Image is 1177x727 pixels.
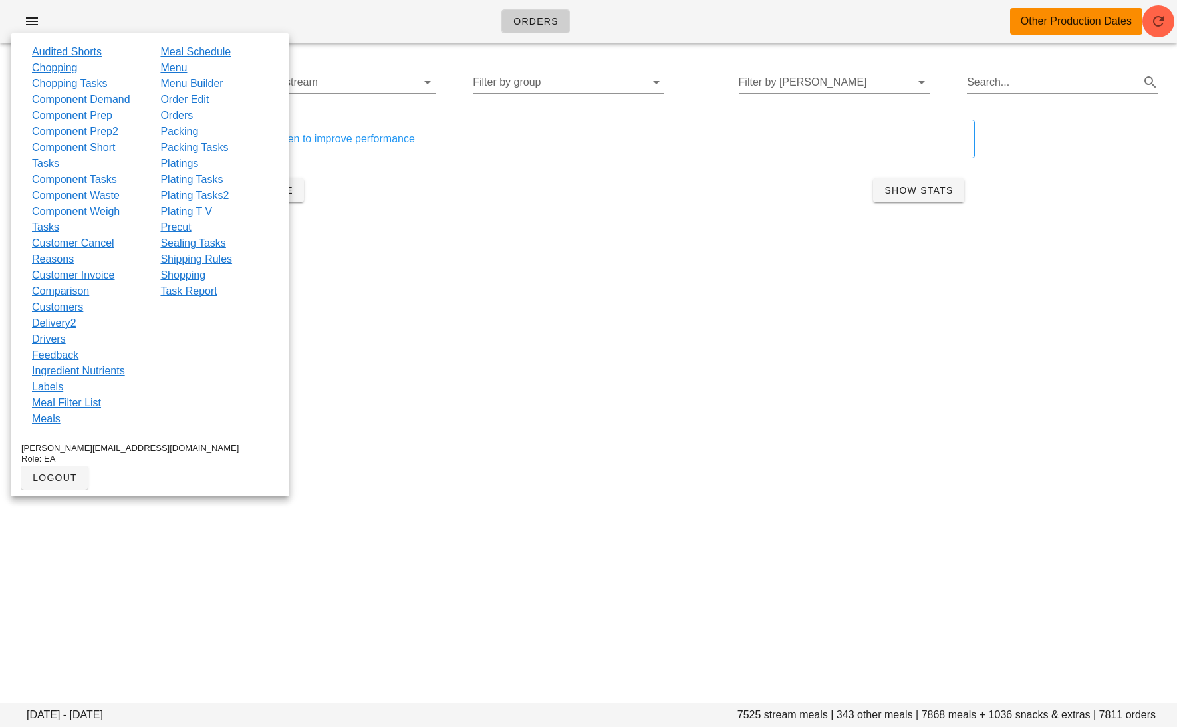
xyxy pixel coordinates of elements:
[160,219,191,235] a: Precut
[32,172,117,188] a: Component Tasks
[1021,13,1132,29] div: Other Production Dates
[160,108,193,124] a: Orders
[214,131,964,147] div: Orders are hidden to improve performance
[160,140,228,156] a: Packing Tasks
[32,395,101,411] a: Meal Filter List
[739,72,930,93] div: Filter by [PERSON_NAME]
[513,16,559,27] span: Orders
[32,315,76,331] a: Delivery2
[32,44,102,60] a: Audited Shorts
[245,72,436,93] div: Filter by stream
[32,331,66,347] a: Drivers
[160,76,223,92] a: Menu Builder
[32,188,120,204] a: Component Waste
[32,92,130,108] a: Component Demand
[160,92,209,108] a: Order Edit
[160,267,205,283] a: Shopping
[160,60,187,76] a: Menu
[21,454,279,464] div: Role: EA
[32,472,77,483] span: logout
[32,411,61,427] a: Meals
[32,60,78,76] a: Chopping
[160,156,198,172] a: Platings
[32,379,63,395] a: Labels
[32,76,108,92] a: Chopping Tasks
[160,283,217,299] a: Task Report
[160,188,229,204] a: Plating Tasks2
[160,172,223,188] a: Plating Tasks
[21,466,88,490] button: logout
[32,140,139,172] a: Component Short Tasks
[160,44,231,60] a: Meal Schedule
[884,185,953,196] span: Show Stats
[32,347,78,363] a: Feedback
[501,9,570,33] a: Orders
[32,124,118,140] a: Component Prep2
[160,204,212,219] a: Plating T V
[32,235,139,267] a: Customer Cancel Reasons
[32,204,139,235] a: Component Weigh Tasks
[473,72,664,93] div: Filter by group
[160,235,225,251] a: Sealing Tasks
[32,108,112,124] a: Component Prep
[21,443,279,454] div: [PERSON_NAME][EMAIL_ADDRESS][DOMAIN_NAME]
[32,363,125,379] a: Ingredient Nutrients
[873,178,964,202] button: Show Stats
[32,267,139,299] a: Customer Invoice Comparison
[32,299,83,315] a: Customers
[160,124,198,140] a: Packing
[160,251,232,267] a: Shipping Rules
